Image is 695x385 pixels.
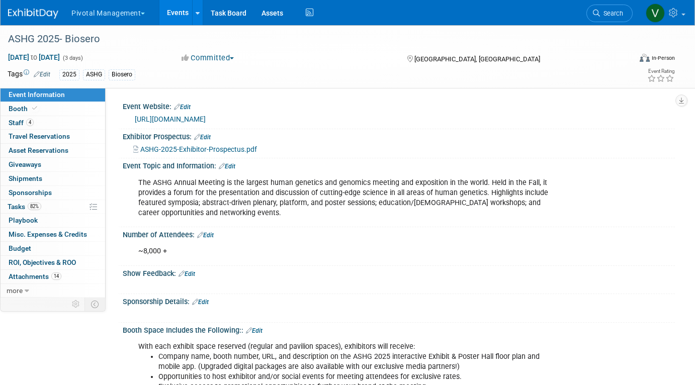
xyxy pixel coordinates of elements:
[174,104,191,111] a: Edit
[8,69,50,80] td: Tags
[9,90,65,99] span: Event Information
[131,173,568,223] div: The ASHG Annual Meeting is the largest human genetics and genomics meeting and exposition in the ...
[123,323,675,336] div: Booth Space Includes the Following::
[29,53,39,61] span: to
[7,286,23,295] span: more
[1,214,105,227] a: Playbook
[1,88,105,102] a: Event Information
[1,200,105,214] a: Tasks82%
[9,174,42,182] span: Shipments
[131,241,568,261] div: ~8,000 +
[192,299,209,306] a: Edit
[5,30,618,48] div: ASHG 2025- Biosero
[1,144,105,157] a: Asset Reservations
[600,10,623,17] span: Search
[9,216,38,224] span: Playbook
[123,99,675,112] div: Event Website:
[1,158,105,171] a: Giveaways
[123,266,675,279] div: Show Feedback:
[59,69,79,80] div: 2025
[9,188,52,197] span: Sponsorships
[651,54,675,62] div: In-Person
[8,53,60,62] span: [DATE] [DATE]
[158,372,562,382] li: Opportunities to host exhibitor and/or social events for meeting attendees for exclusive rates.
[133,145,257,153] a: ASHG-2025-Exhibitor-Prospectus.pdf
[1,102,105,116] a: Booth
[197,232,214,239] a: Edit
[140,145,257,153] span: ASHG-2025-Exhibitor-Prospectus.pdf
[646,4,665,23] img: Valerie Weld
[109,69,135,80] div: Biosero
[246,327,263,334] a: Edit
[123,227,675,240] div: Number of Attendees:
[1,270,105,283] a: Attachments14
[9,146,68,154] span: Asset Reservations
[34,71,50,78] a: Edit
[62,55,83,61] span: (3 days)
[85,298,106,311] td: Toggle Event Tabs
[8,9,58,19] img: ExhibitDay
[1,116,105,130] a: Staff4
[32,106,37,111] i: Booth reservation complete
[1,228,105,241] a: Misc. Expenses & Credits
[123,129,675,142] div: Exhibitor Prospectus:
[123,158,675,171] div: Event Topic and Information:
[1,256,105,269] a: ROI, Objectives & ROO
[9,160,41,168] span: Giveaways
[28,203,41,210] span: 82%
[576,52,675,67] div: Event Format
[647,69,674,74] div: Event Rating
[135,115,206,123] a: [URL][DOMAIN_NAME]
[414,55,540,63] span: [GEOGRAPHIC_DATA], [GEOGRAPHIC_DATA]
[9,244,31,252] span: Budget
[194,134,211,141] a: Edit
[219,163,235,170] a: Edit
[586,5,633,22] a: Search
[1,284,105,298] a: more
[26,119,34,126] span: 4
[158,352,562,372] li: Company name, booth number, URL, and description on the ASHG 2025 interactive Exhibit & Poster Ha...
[1,130,105,143] a: Travel Reservations
[179,270,195,277] a: Edit
[178,53,238,63] button: Committed
[83,69,105,80] div: ASHG
[9,105,39,113] span: Booth
[9,132,70,140] span: Travel Reservations
[9,272,61,280] span: Attachments
[1,186,105,200] a: Sponsorships
[67,298,85,311] td: Personalize Event Tab Strip
[1,242,105,255] a: Budget
[9,230,87,238] span: Misc. Expenses & Credits
[123,294,675,307] div: Sponsorship Details:
[640,54,650,62] img: Format-Inperson.png
[9,119,34,127] span: Staff
[9,258,76,266] span: ROI, Objectives & ROO
[8,203,41,211] span: Tasks
[1,172,105,185] a: Shipments
[51,272,61,280] span: 14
